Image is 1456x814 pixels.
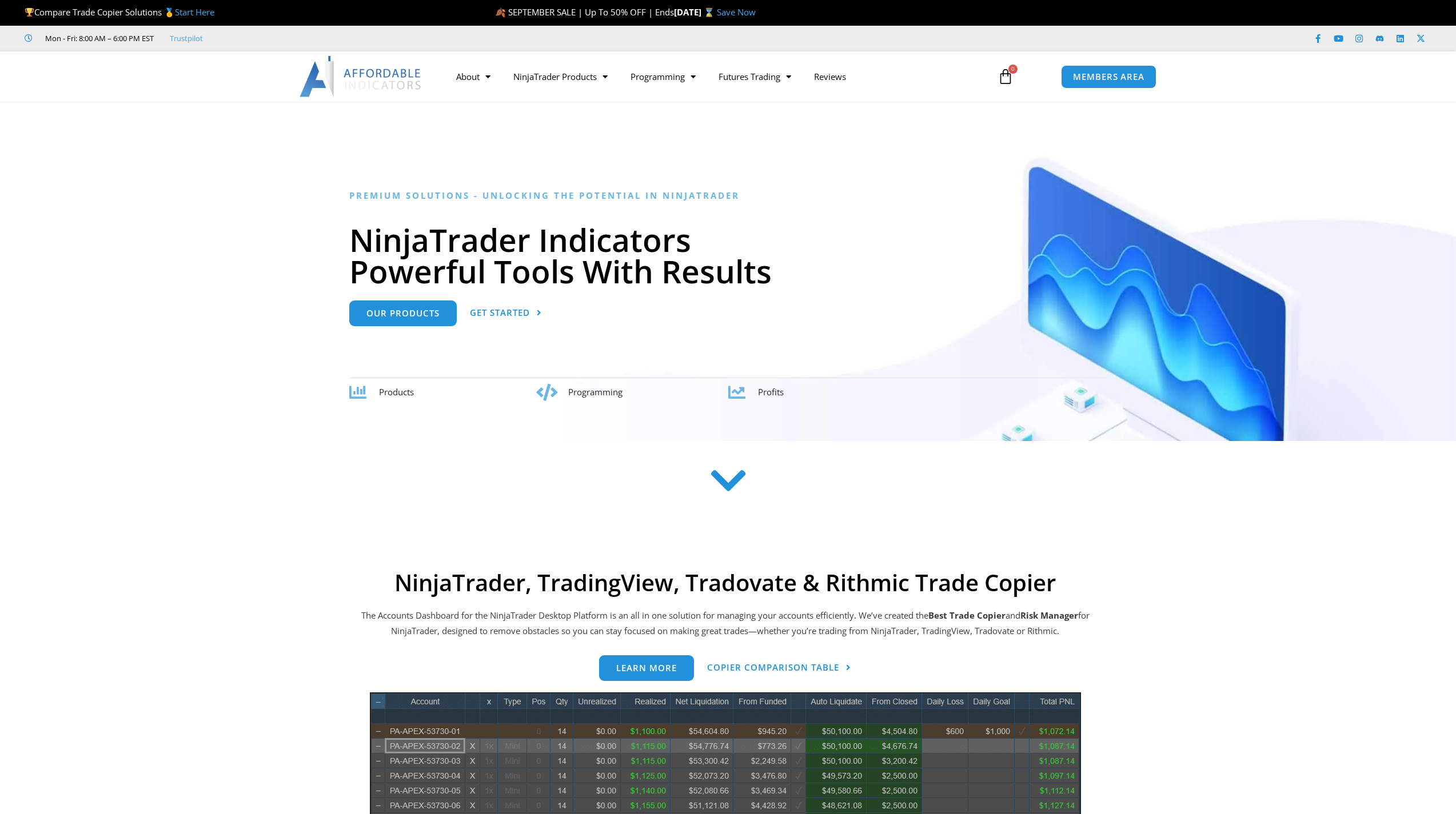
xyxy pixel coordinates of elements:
span: Programming [568,386,623,398]
b: Best Trade Copier [928,610,1006,621]
strong: Risk Manager [1020,610,1078,621]
a: Learn more [599,655,694,681]
span: Copier Comparison Table [707,663,839,672]
a: Get Started [470,300,542,326]
span: Mon - Fri: 8:00 AM – 6:00 PM EST [42,31,154,45]
span: Products [379,386,414,398]
img: 🏆 [25,8,34,17]
a: MEMBERS AREA [1061,65,1156,89]
h6: Premium Solutions - Unlocking the Potential in NinjaTrader [349,190,1107,201]
a: Reviews [803,63,857,90]
nav: Menu [445,63,984,90]
span: 🍂 SEPTEMBER SALE | Up To 50% OFF | Ends [495,6,674,18]
a: Trustpilot [170,31,203,45]
a: Copier Comparison Table [707,655,851,681]
span: Compare Trade Copier Solutions 🥇 [25,6,214,18]
a: Start Here [175,6,214,18]
span: 0 [1008,65,1018,74]
a: About [445,63,502,90]
span: MEMBERS AREA [1073,73,1144,81]
span: Get Started [470,308,530,317]
a: Our Products [349,300,457,326]
a: Save Now [717,6,756,18]
span: Learn more [616,664,677,672]
h2: NinjaTrader, TradingView, Tradovate & Rithmic Trade Copier [360,569,1091,596]
span: Profits [758,386,784,398]
span: Our Products [366,309,440,318]
a: Programming [619,63,707,90]
a: NinjaTrader Products [502,63,619,90]
a: Futures Trading [707,63,803,90]
a: 0 [980,60,1031,93]
img: LogoAI | Affordable Indicators – NinjaTrader [300,56,422,97]
p: The Accounts Dashboard for the NinjaTrader Desktop Platform is an all in one solution for managin... [360,608,1091,640]
h1: NinjaTrader Indicators Powerful Tools With Results [349,224,1107,287]
strong: [DATE] ⌛ [674,6,717,18]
